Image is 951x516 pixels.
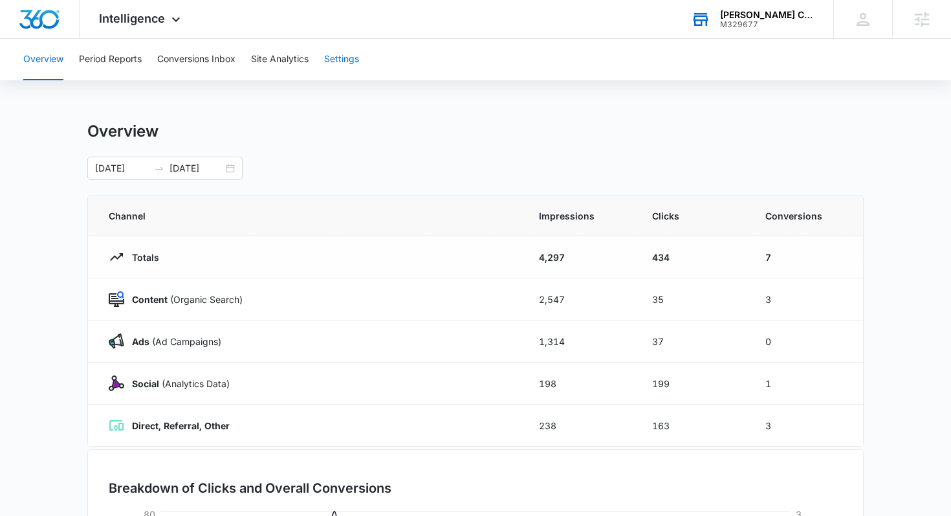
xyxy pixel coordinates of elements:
[637,363,750,405] td: 199
[132,420,230,431] strong: Direct, Referral, Other
[523,363,637,405] td: 198
[99,12,165,25] span: Intelligence
[124,293,243,306] p: (Organic Search)
[109,478,391,498] h3: Breakdown of Clicks and Overall Conversions
[169,161,223,175] input: End date
[154,163,164,174] span: to
[750,278,863,320] td: 3
[124,377,230,390] p: (Analytics Data)
[154,163,164,174] span: swap-right
[637,278,750,320] td: 35
[124,335,221,348] p: (Ad Campaigns)
[157,39,235,80] button: Conversions Inbox
[750,405,863,447] td: 3
[79,39,142,80] button: Period Reports
[523,405,637,447] td: 238
[109,209,508,223] span: Channel
[132,294,168,305] strong: Content
[109,291,124,307] img: Content
[132,336,149,347] strong: Ads
[750,320,863,363] td: 0
[637,405,750,447] td: 163
[652,209,734,223] span: Clicks
[132,378,159,389] strong: Social
[720,10,814,20] div: account name
[539,209,621,223] span: Impressions
[251,39,309,80] button: Site Analytics
[637,320,750,363] td: 37
[750,363,863,405] td: 1
[324,39,359,80] button: Settings
[109,333,124,349] img: Ads
[637,236,750,278] td: 434
[87,122,158,141] h1: Overview
[124,251,159,264] p: Totals
[523,278,637,320] td: 2,547
[23,39,63,80] button: Overview
[750,236,863,278] td: 7
[109,376,124,391] img: Social
[720,20,814,29] div: account id
[523,236,637,278] td: 4,297
[523,320,637,363] td: 1,314
[95,161,149,175] input: Start date
[765,209,842,223] span: Conversions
